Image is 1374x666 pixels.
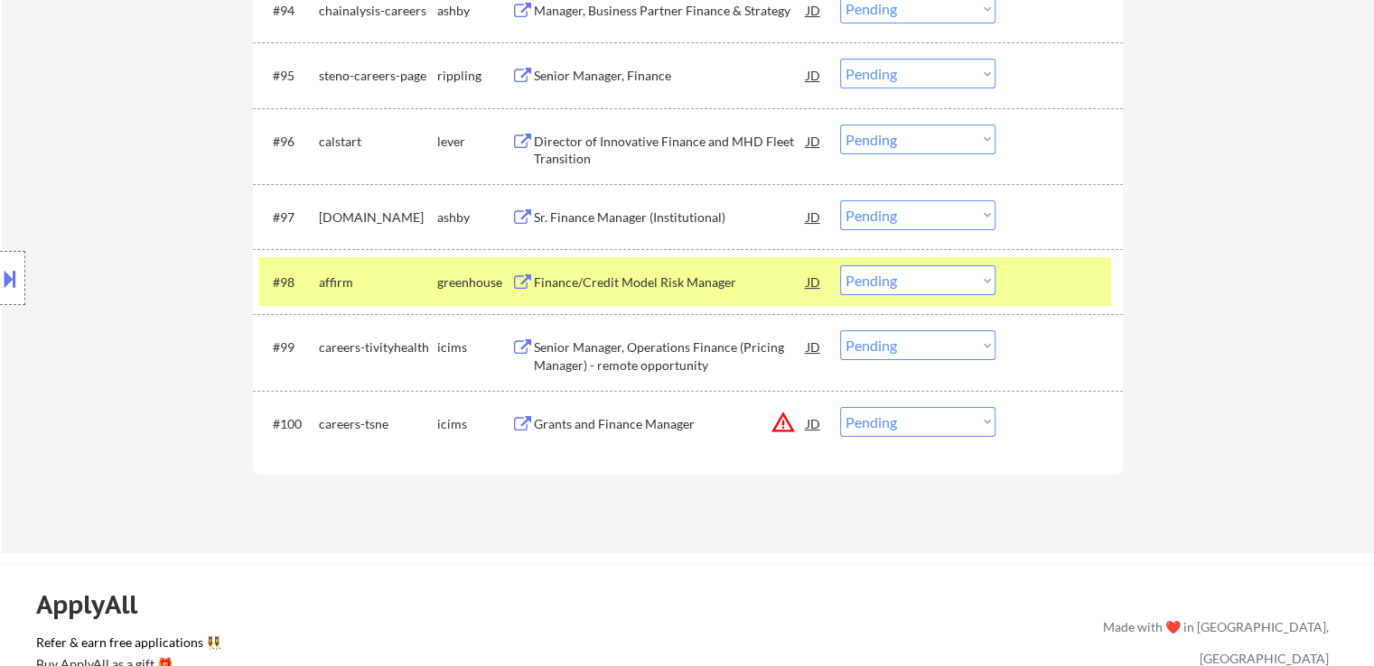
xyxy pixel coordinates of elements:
div: Senior Manager, Operations Finance (Pricing Manager) - remote opportunity [534,338,807,374]
div: icims [437,415,511,433]
div: Manager, Business Partner Finance & Strategy [534,2,807,20]
div: steno-careers-page [319,67,437,85]
div: JD [805,330,823,363]
div: icims [437,338,511,356]
div: Director of Innovative Finance and MHD Fleet Transition [534,133,807,168]
div: #95 [273,67,304,85]
div: JD [805,125,823,157]
div: greenhouse [437,273,511,291]
div: calstart [319,133,437,151]
div: JD [805,265,823,298]
div: JD [805,407,823,439]
div: lever [437,133,511,151]
div: Grants and Finance Manager [534,415,807,433]
a: Refer & earn free applications 👯‍♀️ [36,636,725,655]
div: careers-tivityhealth [319,338,437,356]
div: #94 [273,2,304,20]
div: JD [805,200,823,233]
div: ashby [437,208,511,227]
div: [DOMAIN_NAME] [319,208,437,227]
div: chainalysis-careers [319,2,437,20]
div: Sr. Finance Manager (Institutional) [534,208,807,227]
button: warning_amber [771,410,796,435]
div: rippling [437,67,511,85]
div: JD [805,59,823,91]
div: ashby [437,2,511,20]
div: careers-tsne [319,415,437,433]
div: affirm [319,273,437,291]
div: ApplyAll [36,589,158,620]
div: Finance/Credit Model Risk Manager [534,273,807,291]
div: Senior Manager, Finance [534,67,807,85]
